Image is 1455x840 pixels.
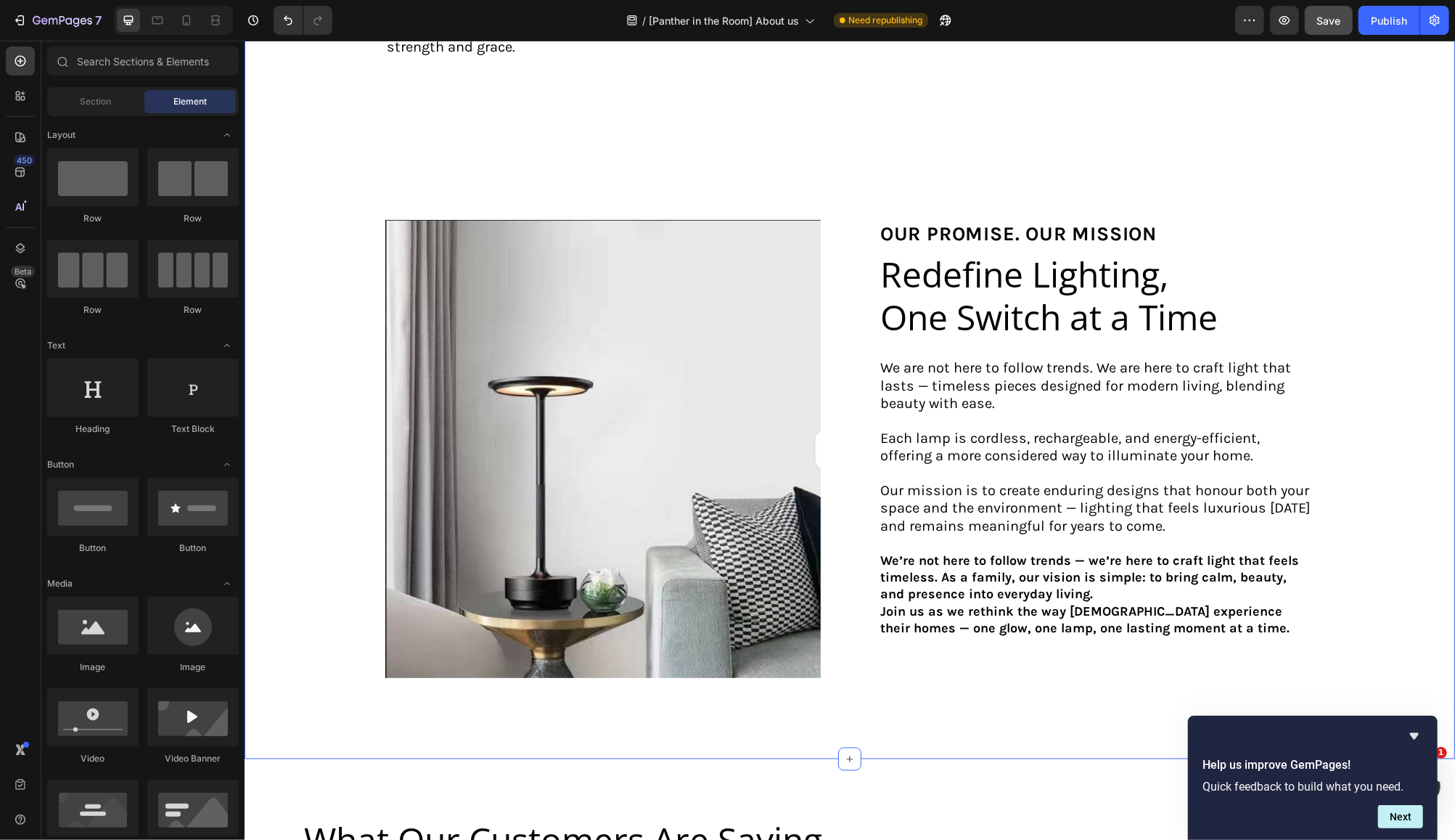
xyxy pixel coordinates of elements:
span: Toggle open [216,572,239,595]
div: Publish [1371,13,1407,28]
span: Media [47,577,73,590]
span: / [642,13,646,28]
div: Button [47,542,139,555]
button: 7 [6,6,108,35]
div: Row [47,303,139,317]
span: We are not here to follow trends. We are here to craft light that lasts — timeless pieces designe... [636,319,1046,372]
button: Save [1305,6,1353,35]
div: Row [147,303,239,317]
strong: Our PROMISE. OUR MISSION [636,182,912,205]
p: Redefine Lighting, One Switch at a Time [636,212,988,299]
div: Undo/Redo [274,6,332,35]
p: 7 [95,12,102,29]
span: Button [47,458,74,471]
h2: Rich Text Editor. Editing area: main [634,211,989,301]
span: Need republishing [848,14,922,27]
span: Section [81,95,112,108]
div: Beta [11,266,35,277]
strong: We’re not here to follow trends — we’re here to craft light that feels timeless. As a family, our... [636,513,1054,563]
span: Layout [47,129,75,142]
div: Image [147,661,239,674]
span: Our mission is to create enduring designs that honour both your space and the environment — light... [636,442,1066,494]
span: [Panther in the Room] About us [649,13,799,28]
span: Save [1317,15,1341,27]
div: Heading [47,423,139,436]
div: Text Block [147,423,239,436]
strong: Join us as we rethink the way [DEMOGRAPHIC_DATA] experience their homes — one glow, one lamp, one... [636,563,1045,596]
span: Element [173,95,207,108]
button: Next question [1378,805,1423,828]
div: Video [47,752,139,765]
div: Row [47,212,139,225]
div: 450 [14,155,35,166]
span: Text [47,339,65,352]
span: Each lamp is cordless, rechargeable, and energy-efficient, offering a more considered way to illu... [636,390,1015,424]
span: Toggle open [216,453,239,476]
p: Quick feedback to build what you need. [1202,780,1423,794]
h2: What Our Customers Are Saying [58,777,987,823]
div: Image [47,661,139,674]
div: Button [147,542,239,555]
button: Hide survey [1406,727,1423,745]
input: Search Sections & Elements [47,46,239,76]
span: Toggle open [216,334,239,357]
span: Toggle open [216,123,239,147]
h2: Help us improve GemPages! [1202,757,1423,774]
button: Publish [1358,6,1419,35]
span: 1 [1435,747,1447,759]
iframe: Design area [245,41,1455,840]
div: Row [147,212,239,225]
div: Help us improve GemPages! [1202,727,1423,828]
div: Video Banner [147,752,239,765]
